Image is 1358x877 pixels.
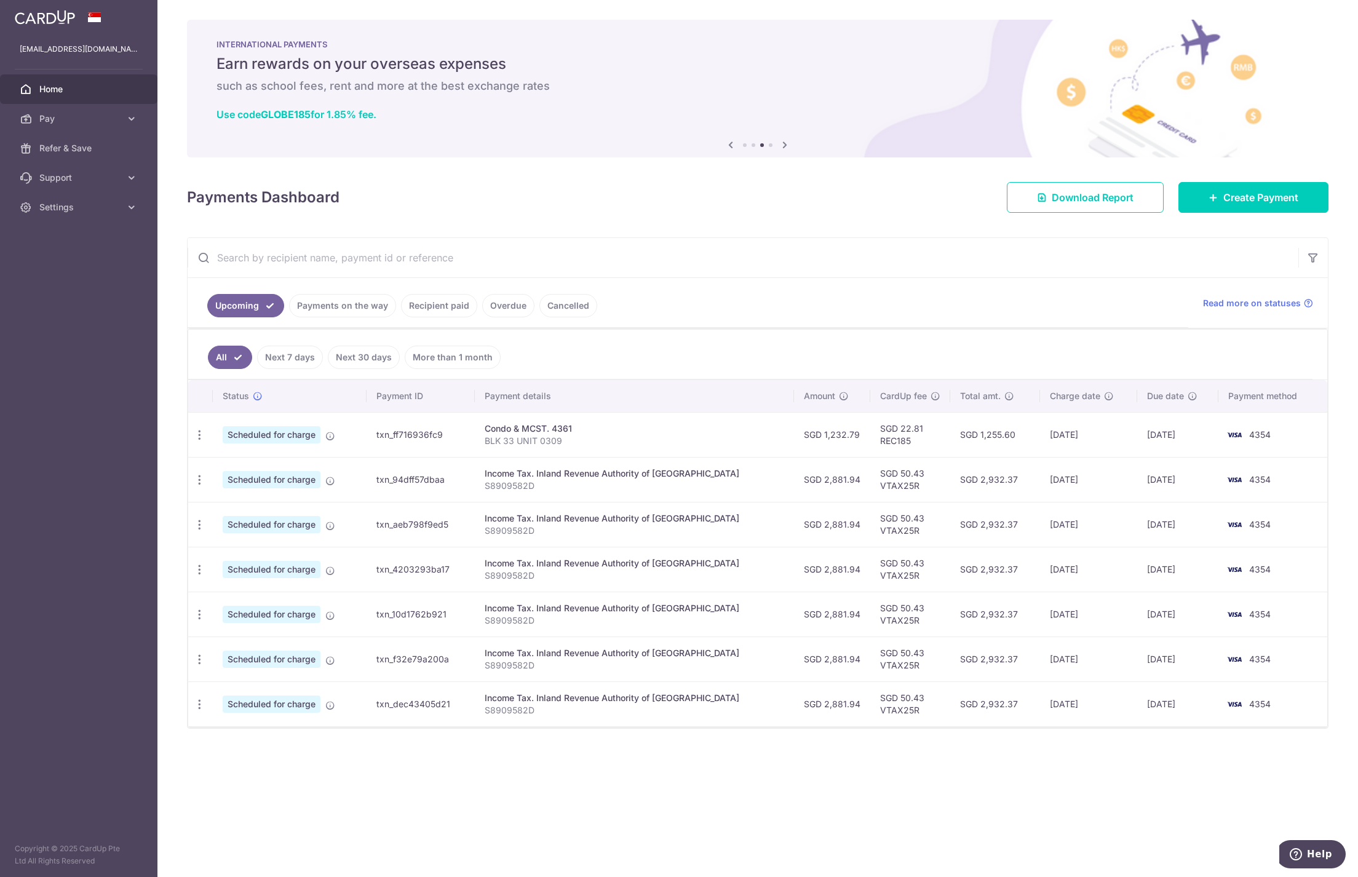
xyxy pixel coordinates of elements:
[223,390,249,402] span: Status
[1222,472,1247,487] img: Bank Card
[223,561,320,578] span: Scheduled for charge
[1137,637,1218,681] td: [DATE]
[223,471,320,488] span: Scheduled for charge
[1222,607,1247,622] img: Bank Card
[794,547,870,592] td: SGD 2,881.94
[1249,564,1271,574] span: 4354
[485,692,784,704] div: Income Tax. Inland Revenue Authority of [GEOGRAPHIC_DATA]
[485,435,784,447] p: BLK 33 UNIT 0309
[39,142,121,154] span: Refer & Save
[880,390,927,402] span: CardUp fee
[870,502,950,547] td: SGD 50.43 VTAX25R
[1178,182,1328,213] a: Create Payment
[216,108,376,121] a: Use codeGLOBE185for 1.85% fee.
[1040,502,1137,547] td: [DATE]
[223,516,320,533] span: Scheduled for charge
[257,346,323,369] a: Next 7 days
[1249,609,1271,619] span: 4354
[187,20,1328,157] img: International Payment Banner
[1040,592,1137,637] td: [DATE]
[1203,297,1313,309] a: Read more on statuses
[223,606,320,623] span: Scheduled for charge
[1223,190,1298,205] span: Create Payment
[208,346,252,369] a: All
[950,412,1040,457] td: SGD 1,255.60
[1052,190,1134,205] span: Download Report
[1137,502,1218,547] td: [DATE]
[1222,697,1247,712] img: Bank Card
[401,294,477,317] a: Recipient paid
[870,547,950,592] td: SGD 50.43 VTAX25R
[1279,840,1346,871] iframe: Opens a widget where you can find more information
[950,502,1040,547] td: SGD 2,932.37
[367,380,475,412] th: Payment ID
[216,39,1299,49] p: INTERNATIONAL PAYMENTS
[485,557,784,569] div: Income Tax. Inland Revenue Authority of [GEOGRAPHIC_DATA]
[1137,412,1218,457] td: [DATE]
[367,592,475,637] td: txn_10d1762b921
[1040,457,1137,502] td: [DATE]
[485,467,784,480] div: Income Tax. Inland Revenue Authority of [GEOGRAPHIC_DATA]
[485,525,784,537] p: S8909582D
[367,547,475,592] td: txn_4203293ba17
[794,592,870,637] td: SGD 2,881.94
[328,346,400,369] a: Next 30 days
[485,512,784,525] div: Income Tax. Inland Revenue Authority of [GEOGRAPHIC_DATA]
[1040,637,1137,681] td: [DATE]
[482,294,534,317] a: Overdue
[1249,654,1271,664] span: 4354
[1222,652,1247,667] img: Bank Card
[1222,562,1247,577] img: Bank Card
[39,83,121,95] span: Home
[870,412,950,457] td: SGD 22.81 REC185
[485,569,784,582] p: S8909582D
[794,681,870,726] td: SGD 2,881.94
[475,380,793,412] th: Payment details
[1137,592,1218,637] td: [DATE]
[207,294,284,317] a: Upcoming
[960,390,1001,402] span: Total amt.
[539,294,597,317] a: Cancelled
[1218,380,1327,412] th: Payment method
[870,681,950,726] td: SGD 50.43 VTAX25R
[794,457,870,502] td: SGD 2,881.94
[950,547,1040,592] td: SGD 2,932.37
[223,696,320,713] span: Scheduled for charge
[1007,182,1164,213] a: Download Report
[1137,681,1218,726] td: [DATE]
[1050,390,1100,402] span: Charge date
[485,614,784,627] p: S8909582D
[261,108,311,121] b: GLOBE185
[188,238,1298,277] input: Search by recipient name, payment id or reference
[794,412,870,457] td: SGD 1,232.79
[187,186,339,208] h4: Payments Dashboard
[1203,297,1301,309] span: Read more on statuses
[870,592,950,637] td: SGD 50.43 VTAX25R
[950,637,1040,681] td: SGD 2,932.37
[950,457,1040,502] td: SGD 2,932.37
[1040,412,1137,457] td: [DATE]
[794,502,870,547] td: SGD 2,881.94
[1137,547,1218,592] td: [DATE]
[1249,474,1271,485] span: 4354
[485,704,784,716] p: S8909582D
[804,390,835,402] span: Amount
[39,113,121,125] span: Pay
[405,346,501,369] a: More than 1 month
[1249,429,1271,440] span: 4354
[870,457,950,502] td: SGD 50.43 VTAX25R
[367,637,475,681] td: txn_f32e79a200a
[1137,457,1218,502] td: [DATE]
[367,681,475,726] td: txn_dec43405d21
[1222,427,1247,442] img: Bank Card
[367,457,475,502] td: txn_94dff57dbaa
[870,637,950,681] td: SGD 50.43 VTAX25R
[39,201,121,213] span: Settings
[367,412,475,457] td: txn_ff716936fc9
[223,651,320,668] span: Scheduled for charge
[485,480,784,492] p: S8909582D
[485,659,784,672] p: S8909582D
[794,637,870,681] td: SGD 2,881.94
[223,426,320,443] span: Scheduled for charge
[216,54,1299,74] h5: Earn rewards on your overseas expenses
